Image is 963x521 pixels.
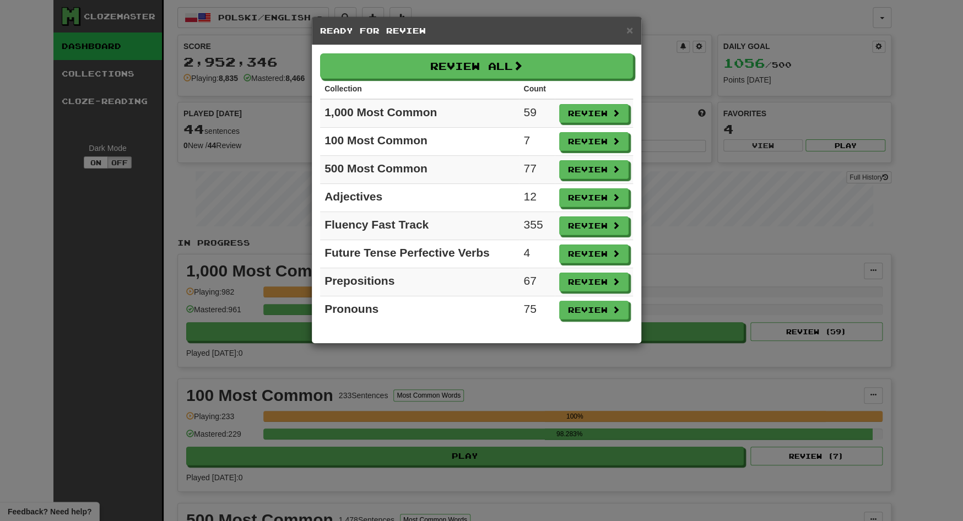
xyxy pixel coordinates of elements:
[559,301,629,319] button: Review
[320,79,519,99] th: Collection
[320,99,519,128] td: 1,000 Most Common
[320,128,519,156] td: 100 Most Common
[559,160,629,179] button: Review
[519,79,555,99] th: Count
[519,184,555,212] td: 12
[519,240,555,268] td: 4
[320,184,519,212] td: Adjectives
[519,156,555,184] td: 77
[519,212,555,240] td: 355
[626,24,633,36] button: Close
[320,268,519,296] td: Prepositions
[320,25,633,36] h5: Ready for Review
[519,268,555,296] td: 67
[559,188,629,207] button: Review
[320,240,519,268] td: Future Tense Perfective Verbs
[320,296,519,324] td: Pronouns
[559,273,629,291] button: Review
[559,245,629,263] button: Review
[519,99,555,128] td: 59
[320,156,519,184] td: 500 Most Common
[519,296,555,324] td: 75
[559,132,629,151] button: Review
[626,24,633,36] span: ×
[320,212,519,240] td: Fluency Fast Track
[559,104,629,123] button: Review
[320,53,633,79] button: Review All
[519,128,555,156] td: 7
[559,216,629,235] button: Review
